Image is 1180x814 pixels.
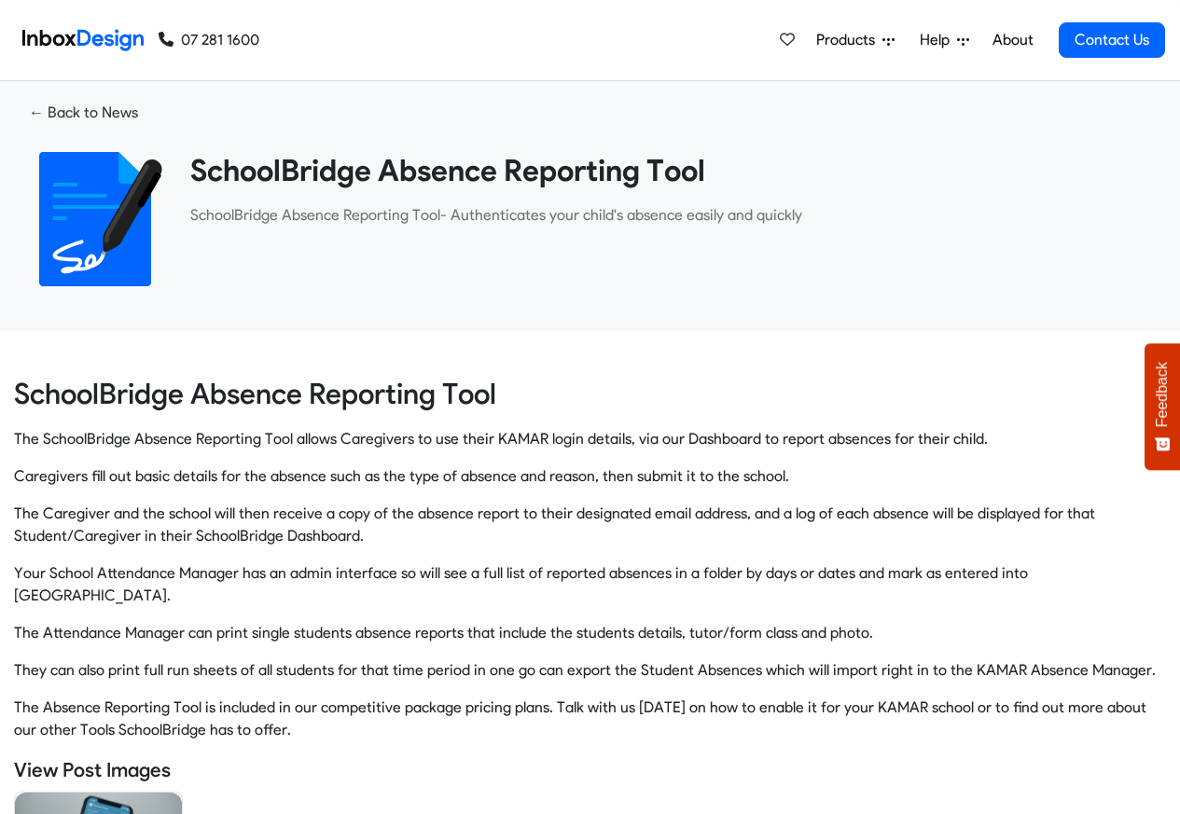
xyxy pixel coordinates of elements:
h5: View Post Images [14,756,1166,784]
button: Feedback - Show survey [1145,343,1180,470]
h3: SchoolBridge Absence Reporting Tool [14,376,1166,413]
span: They can also print full run sheets of all students for that time period in one go can export the... [14,661,1156,679]
span: The Caregiver and the school will then receive a copy of the absence report to their designated e... [14,504,1095,545]
span: The SchoolBridge Absence Reporting Tool allows Caregivers to use their KAMAR login details, via o... [14,430,988,448]
heading: SchoolBridge Absence Reporting Tool [190,152,1152,189]
span: Your School Attendance Manager has an admin interface so will see a full list of reported absence... [14,564,1028,604]
a: 07 281 1600 [159,29,259,51]
span: Caregivers fill out basic details for the absence such as the type of absence and reason, then su... [14,467,789,485]
img: 2022_01_18_icon_signature.svg [28,152,162,286]
p: ​SchoolBridge Absence Reporting Tool- Authenticates your child's absence easily and quickly [190,204,1152,227]
a: ← Back to News [14,96,153,130]
a: Products [809,21,902,59]
span: The Attendance Manager can print single students absence reports that include the students detail... [14,624,873,642]
span: Products [816,29,882,51]
span: Feedback [1154,362,1171,427]
a: About [987,21,1038,59]
span: The Absence Reporting Tool is included in our competitive package pricing plans. Talk with us [DA... [14,698,1146,738]
span: Help [920,29,957,51]
a: Help [912,21,977,59]
a: Contact Us [1059,22,1165,58]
